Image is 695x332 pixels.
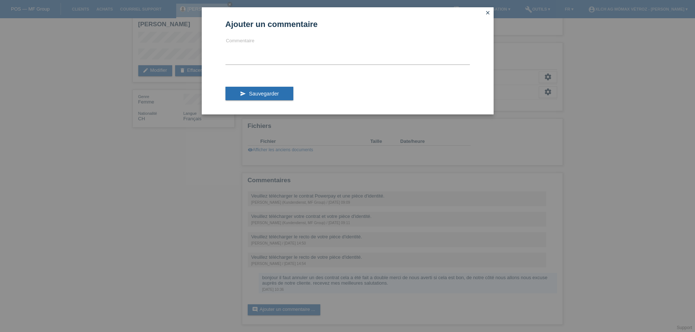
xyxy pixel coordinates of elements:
[485,10,491,16] i: close
[225,20,470,29] h1: Ajouter un commentaire
[225,87,294,101] button: send Sauvegarder
[240,91,246,97] i: send
[483,9,493,17] a: close
[249,91,279,97] span: Sauvegarder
